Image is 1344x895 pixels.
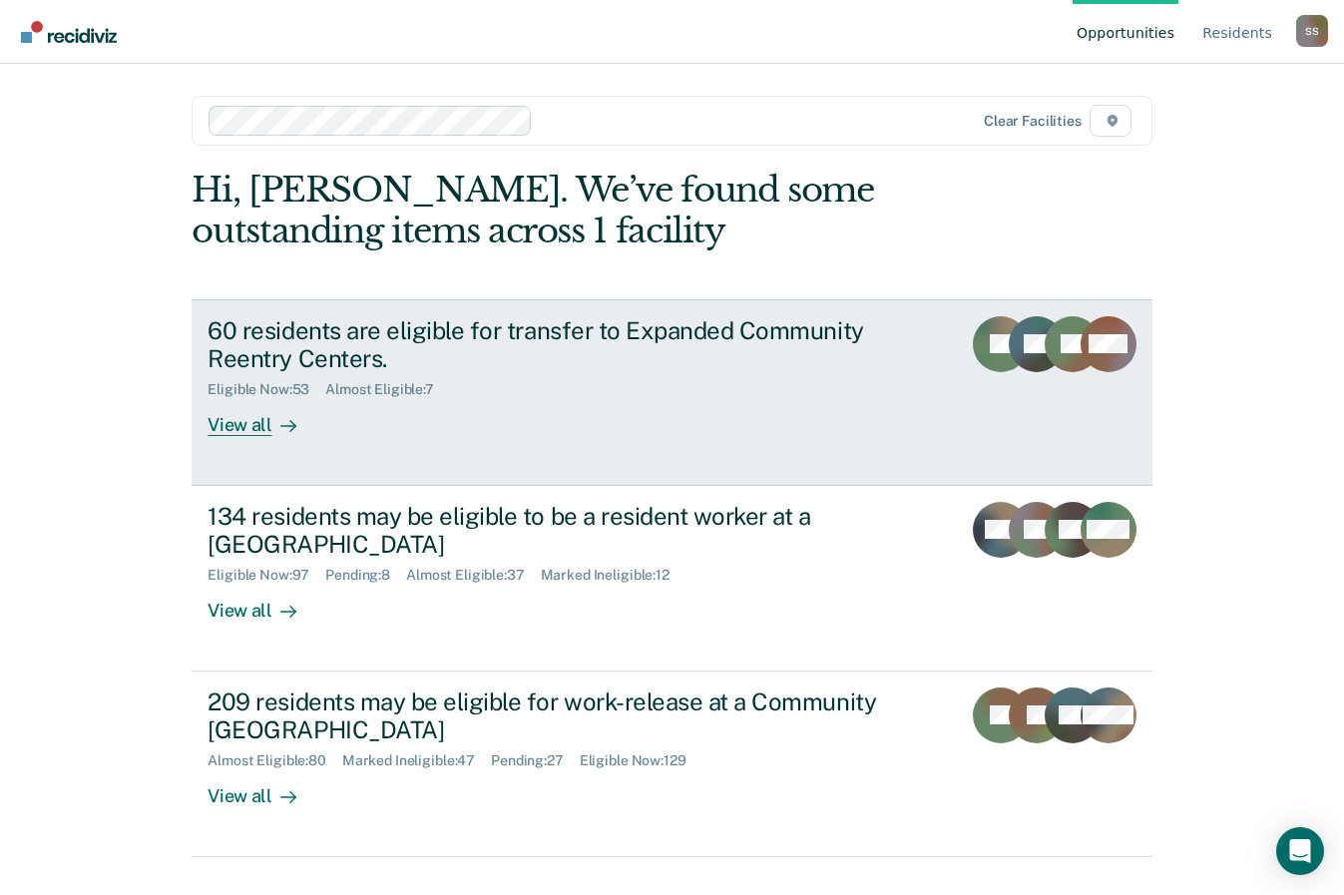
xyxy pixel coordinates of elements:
div: Open Intercom Messenger [1276,827,1324,875]
div: Hi, [PERSON_NAME]. We’ve found some outstanding items across 1 facility [192,170,960,251]
div: S S [1296,15,1328,47]
a: 209 residents may be eligible for work-release at a Community [GEOGRAPHIC_DATA]Almost Eligible:80... [192,671,1151,857]
button: Profile dropdown button [1296,15,1328,47]
div: Pending : 27 [491,752,580,769]
div: Eligible Now : 129 [580,752,702,769]
div: 134 residents may be eligible to be a resident worker at a [GEOGRAPHIC_DATA] [208,502,908,560]
div: Marked Ineligible : 47 [342,752,491,769]
div: Almost Eligible : 7 [325,381,450,398]
div: Pending : 8 [325,567,406,584]
img: Recidiviz [21,21,117,43]
div: View all [208,398,319,437]
div: Almost Eligible : 37 [406,567,541,584]
div: Almost Eligible : 80 [208,752,342,769]
div: Eligible Now : 53 [208,381,325,398]
a: 134 residents may be eligible to be a resident worker at a [GEOGRAPHIC_DATA]Eligible Now:97Pendin... [192,486,1151,671]
div: Clear facilities [984,113,1082,130]
div: View all [208,769,319,808]
div: Eligible Now : 97 [208,567,325,584]
div: 60 residents are eligible for transfer to Expanded Community Reentry Centers. [208,316,908,374]
div: 209 residents may be eligible for work-release at a Community [GEOGRAPHIC_DATA] [208,687,908,745]
div: Marked Ineligible : 12 [541,567,685,584]
a: 60 residents are eligible for transfer to Expanded Community Reentry Centers.Eligible Now:53Almos... [192,299,1151,486]
div: View all [208,584,319,623]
